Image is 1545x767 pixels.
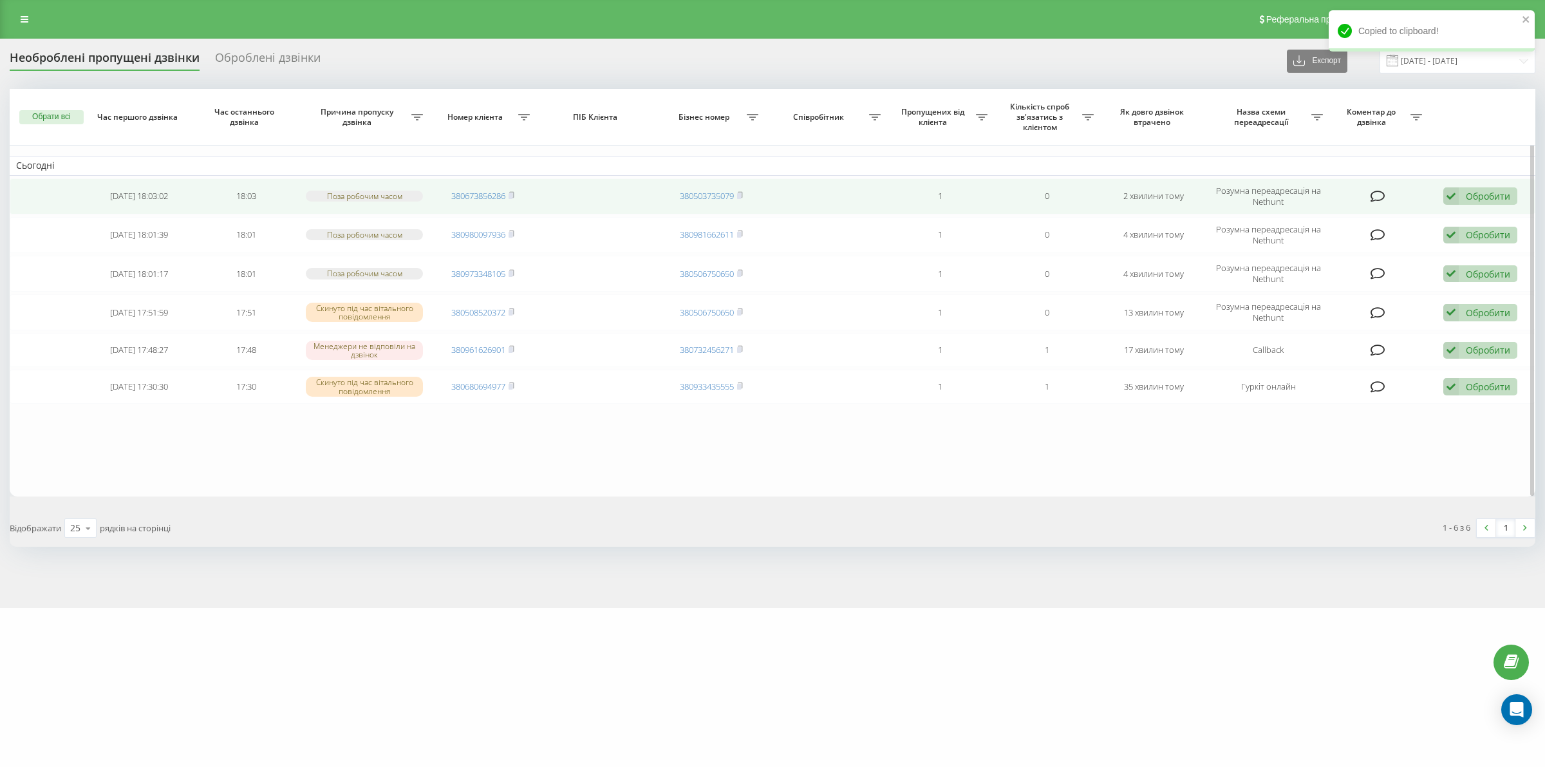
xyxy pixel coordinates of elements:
[887,256,994,292] td: 1
[306,303,422,322] div: Скинуто під час вітального повідомлення
[19,110,84,124] button: Обрати всі
[1501,694,1532,725] div: Open Intercom Messenger
[680,268,734,279] a: 380506750650
[887,370,994,404] td: 1
[306,377,422,396] div: Скинуто під час вітального повідомлення
[451,268,505,279] a: 380973348105
[1266,14,1361,24] span: Реферальна програма
[192,178,299,214] td: 18:03
[1496,519,1515,537] a: 1
[1100,217,1207,253] td: 4 хвилини тому
[994,370,1101,404] td: 1
[1207,370,1329,404] td: Гуркіт онлайн
[192,217,299,253] td: 18:01
[887,294,994,330] td: 1
[994,217,1101,253] td: 0
[451,229,505,240] a: 380980097936
[306,229,422,240] div: Поза робочим часом
[1443,521,1470,534] div: 1 - 6 з 6
[70,522,80,535] div: 25
[1207,294,1329,330] td: Розумна переадресація на Nethunt
[994,333,1101,367] td: 1
[680,381,734,392] a: 380933435555
[86,217,193,253] td: [DATE] 18:01:39
[1207,178,1329,214] td: Розумна переадресація на Nethunt
[86,333,193,367] td: [DATE] 17:48:27
[887,178,994,214] td: 1
[306,191,422,202] div: Поза робочим часом
[1466,229,1510,241] div: Обробити
[1100,294,1207,330] td: 13 хвилин тому
[1213,107,1311,127] span: Назва схеми переадресації
[451,344,505,355] a: 380961626901
[100,522,171,534] span: рядків на сторінці
[215,51,321,71] div: Оброблені дзвінки
[1100,333,1207,367] td: 17 хвилин тому
[451,307,505,318] a: 380508520372
[1287,50,1347,73] button: Експорт
[86,256,193,292] td: [DATE] 18:01:17
[1000,102,1083,132] span: Кількість спроб зв'язатись з клієнтом
[1329,10,1535,52] div: Copied to clipboard!
[887,217,994,253] td: 1
[86,370,193,404] td: [DATE] 17:30:30
[10,51,200,71] div: Необроблені пропущені дзвінки
[192,294,299,330] td: 17:51
[1100,178,1207,214] td: 2 хвилини тому
[887,333,994,367] td: 1
[306,341,422,360] div: Менеджери не відповіли на дзвінок
[1100,256,1207,292] td: 4 хвилини тому
[1466,307,1510,319] div: Обробити
[994,294,1101,330] td: 0
[192,333,299,367] td: 17:48
[192,370,299,404] td: 17:30
[1522,14,1531,26] button: close
[1207,256,1329,292] td: Розумна переадресація на Nethunt
[204,107,288,127] span: Час останнього дзвінка
[680,344,734,355] a: 380732456271
[1112,107,1196,127] span: Як довго дзвінок втрачено
[306,268,422,279] div: Поза робочим часом
[680,307,734,318] a: 380506750650
[548,112,646,122] span: ПІБ Клієнта
[10,522,61,534] span: Відображати
[1100,370,1207,404] td: 35 хвилин тому
[1466,268,1510,280] div: Обробити
[451,190,505,202] a: 380673856286
[1466,190,1510,202] div: Обробити
[771,112,869,122] span: Співробітник
[86,294,193,330] td: [DATE] 17:51:59
[994,256,1101,292] td: 0
[1207,333,1329,367] td: Callback
[894,107,976,127] span: Пропущених від клієнта
[436,112,518,122] span: Номер клієнта
[192,256,299,292] td: 18:01
[97,112,182,122] span: Час першого дзвінка
[86,178,193,214] td: [DATE] 18:03:02
[664,112,747,122] span: Бізнес номер
[1207,217,1329,253] td: Розумна переадресація на Nethunt
[1466,381,1510,393] div: Обробити
[1336,107,1410,127] span: Коментар до дзвінка
[10,156,1535,175] td: Сьогодні
[680,190,734,202] a: 380503735079
[680,229,734,240] a: 380981662611
[1466,344,1510,356] div: Обробити
[994,178,1101,214] td: 0
[451,381,505,392] a: 380680694977
[306,107,411,127] span: Причина пропуску дзвінка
